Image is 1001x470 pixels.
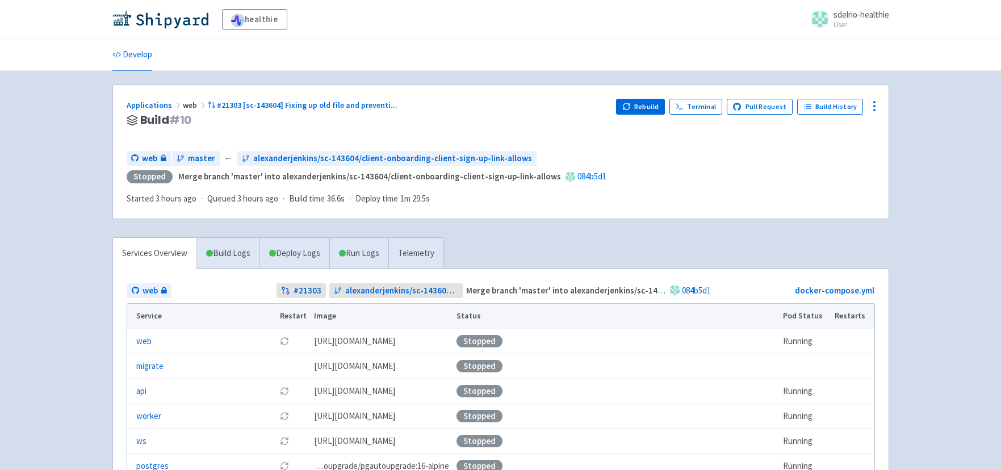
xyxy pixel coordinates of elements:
div: Stopped [127,170,173,183]
span: web [142,152,157,165]
th: Status [453,304,779,329]
span: Build time [289,192,325,205]
strong: Merge branch 'master' into alexanderjenkins/sc-143604/client-onboarding-client-sign-up-link-allows [466,285,849,296]
span: [DOMAIN_NAME][URL] [314,360,395,373]
a: alexanderjenkins/sc-143604/client-onboarding-client-sign-up-link-allows [237,151,537,166]
th: Service [127,304,277,329]
th: Restart [277,304,311,329]
button: Restart pod [280,387,289,396]
span: web [143,284,158,297]
div: Stopped [456,410,502,422]
a: #21303 [277,283,326,299]
a: worker [136,410,161,423]
span: 36.6s [327,192,345,205]
img: Shipyard logo [112,10,208,28]
a: Pull Request [727,99,793,115]
span: alexanderjenkins/sc-143604/client-onboarding-client-sign-up-link-allows [253,152,532,165]
th: Restarts [831,304,874,329]
a: master [172,151,220,166]
span: Started [127,193,196,204]
span: # 10 [169,112,192,128]
div: Stopped [456,335,502,347]
span: master [188,152,215,165]
a: Terminal [669,99,722,115]
div: · · · [127,192,437,205]
a: api [136,385,146,398]
span: [DOMAIN_NAME][URL] [314,335,395,348]
button: Restart pod [280,437,289,446]
a: web [136,335,152,348]
button: Restart pod [280,337,289,346]
small: User [834,21,889,28]
span: alexanderjenkins/sc-143604/client-onboarding-client-sign-up-link-allows [345,284,458,297]
a: Run Logs [329,238,388,269]
a: Build Logs [197,238,259,269]
a: ws [136,435,146,448]
span: 1m 29.5s [400,192,430,205]
td: Running [779,404,831,429]
a: #21303 [sc-143604] Fixing up old file and preventi... [208,100,400,110]
td: Running [779,379,831,404]
button: Restart pod [280,412,289,421]
a: Develop [112,39,152,71]
time: 3 hours ago [156,193,196,204]
span: ← [224,152,233,165]
a: migrate [136,360,164,373]
a: Services Overview [113,238,196,269]
span: web [183,100,208,110]
a: healthie [222,9,287,30]
span: [DOMAIN_NAME][URL] [314,410,395,423]
td: Running [779,329,831,354]
span: Queued [207,193,278,204]
a: sdelrio-healthie User [804,10,889,28]
div: Stopped [456,435,502,447]
a: Deploy Logs [259,238,329,269]
a: web [127,283,171,299]
a: alexanderjenkins/sc-143604/client-onboarding-client-sign-up-link-allows [329,283,463,299]
time: 3 hours ago [237,193,278,204]
a: docker-compose.yml [795,285,874,296]
span: Build [140,114,192,127]
span: [DOMAIN_NAME][URL] [314,385,395,398]
th: Pod Status [779,304,831,329]
a: Telemetry [388,238,443,269]
th: Image [310,304,453,329]
span: Deploy time [355,192,398,205]
a: Build History [797,99,863,115]
div: Stopped [456,360,502,372]
a: web [127,151,171,166]
button: Rebuild [616,99,665,115]
span: sdelrio-healthie [834,9,889,20]
strong: Merge branch 'master' into alexanderjenkins/sc-143604/client-onboarding-client-sign-up-link-allows [178,171,561,182]
a: 084b5d1 [577,171,606,182]
strong: # 21303 [294,284,321,297]
span: [DOMAIN_NAME][URL] [314,435,395,448]
span: #21303 [sc-143604] Fixing up old file and preventi ... [217,100,397,110]
a: Applications [127,100,183,110]
div: Stopped [456,385,502,397]
a: 084b5d1 [682,285,711,296]
td: Running [779,429,831,454]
